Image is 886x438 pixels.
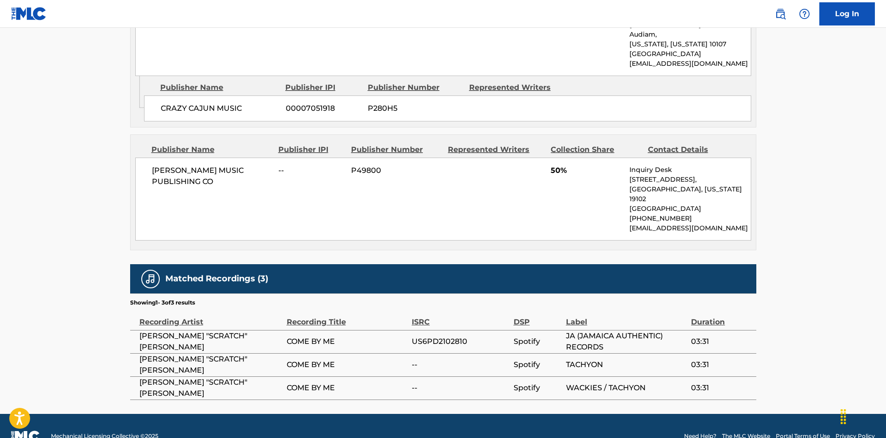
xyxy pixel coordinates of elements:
span: [PERSON_NAME] "SCRATCH" [PERSON_NAME] [139,377,282,399]
span: 03:31 [691,336,751,347]
span: -- [278,165,344,176]
div: Label [566,307,686,328]
span: P280H5 [368,103,462,114]
span: JA (JAMAICA AUTHENTIC) RECORDS [566,330,686,353]
p: Inquiry Desk [629,165,750,175]
span: US6PD2102810 [412,336,509,347]
p: [EMAIL_ADDRESS][DOMAIN_NAME] [629,223,750,233]
div: Publisher IPI [278,144,344,155]
span: 03:31 [691,359,751,370]
div: Publisher IPI [285,82,361,93]
span: CRAZY CAJUN MUSIC [161,103,279,114]
div: DSP [514,307,561,328]
div: Represented Writers [469,82,564,93]
div: ISRC [412,307,509,328]
div: Publisher Number [368,82,462,93]
p: Showing 1 - 3 of 3 results [130,298,195,307]
p: [GEOGRAPHIC_DATA] [629,49,750,59]
span: [PERSON_NAME] MUSIC PUBLISHING CO [152,165,272,187]
span: COME BY ME [287,382,407,394]
div: Represented Writers [448,144,544,155]
div: Publisher Number [351,144,441,155]
p: [GEOGRAPHIC_DATA] [629,204,750,214]
p: [PHONE_NUMBER] [629,214,750,223]
div: Duration [691,307,751,328]
div: Publisher Name [151,144,271,155]
span: -- [412,382,509,394]
a: Public Search [771,5,790,23]
img: Matched Recordings [145,273,156,285]
div: Publisher Name [160,82,278,93]
iframe: Chat Widget [840,394,886,438]
span: 50% [551,165,622,176]
span: 00007051918 [286,103,361,114]
p: [EMAIL_ADDRESS][DOMAIN_NAME] [629,59,750,69]
img: search [775,8,786,19]
span: COME BY ME [287,359,407,370]
div: Recording Title [287,307,407,328]
p: [STREET_ADDRESS], [629,175,750,184]
span: Spotify [514,336,561,347]
p: [US_STATE], [US_STATE] 10107 [629,39,750,49]
span: -- [412,359,509,370]
p: [GEOGRAPHIC_DATA], [US_STATE] 19102 [629,184,750,204]
div: Recording Artist [139,307,282,328]
img: MLC Logo [11,7,47,20]
span: 03:31 [691,382,751,394]
a: Log In [819,2,875,25]
span: P49800 [351,165,441,176]
div: Collection Share [551,144,641,155]
div: Contact Details [648,144,738,155]
span: Spotify [514,359,561,370]
span: WACKIES / TACHYON [566,382,686,394]
span: [PERSON_NAME] "SCRATCH" [PERSON_NAME] [139,330,282,353]
span: COME BY ME [287,336,407,347]
img: help [799,8,810,19]
span: TACHYON [566,359,686,370]
div: Help [795,5,814,23]
span: Spotify [514,382,561,394]
h5: Matched Recordings (3) [165,273,268,284]
span: [PERSON_NAME] "SCRATCH" [PERSON_NAME] [139,354,282,376]
div: Drag [836,403,851,431]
